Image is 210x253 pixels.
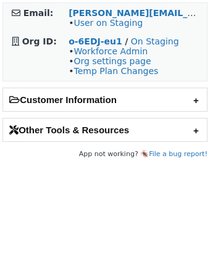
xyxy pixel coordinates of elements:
[131,36,179,46] a: On Staging
[2,148,208,160] footer: App not working? 🪳
[73,18,143,28] a: User on Staging
[69,36,122,46] a: o-6EDJ-eu1
[73,46,148,56] a: Workforce Admin
[3,118,207,141] h2: Other Tools & Resources
[3,88,207,111] h2: Customer Information
[73,66,158,76] a: Temp Plan Changes
[125,36,128,46] strong: /
[73,56,151,66] a: Org settings page
[69,18,143,28] span: •
[69,46,158,76] span: • • •
[149,150,208,158] a: File a bug report!
[22,36,57,46] strong: Org ID:
[23,8,54,18] strong: Email:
